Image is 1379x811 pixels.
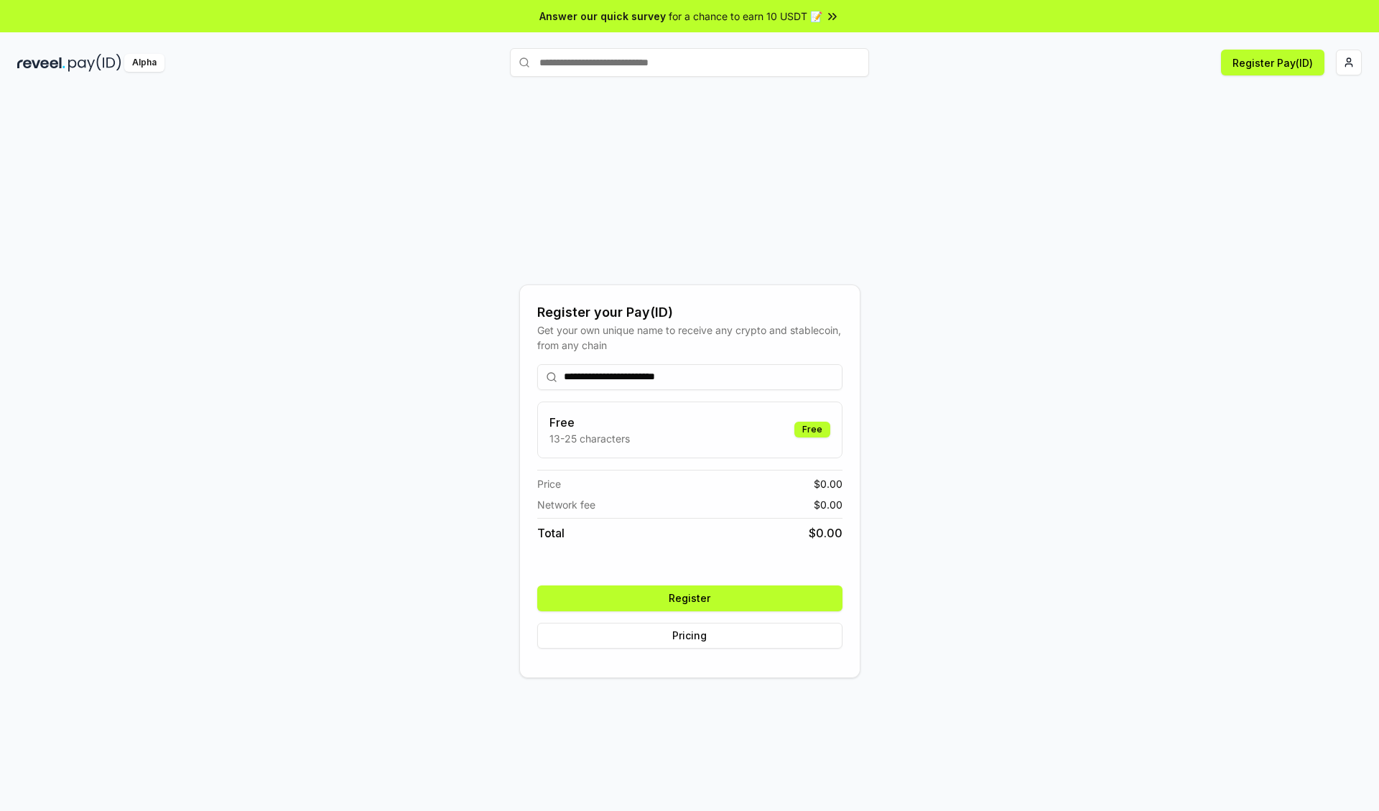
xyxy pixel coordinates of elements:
[537,476,561,491] span: Price
[17,54,65,72] img: reveel_dark
[549,414,630,431] h3: Free
[537,585,842,611] button: Register
[537,497,595,512] span: Network fee
[1221,50,1324,75] button: Register Pay(ID)
[809,524,842,542] span: $ 0.00
[124,54,164,72] div: Alpha
[537,623,842,649] button: Pricing
[549,431,630,446] p: 13-25 characters
[814,497,842,512] span: $ 0.00
[794,422,830,437] div: Free
[537,302,842,323] div: Register your Pay(ID)
[537,524,565,542] span: Total
[68,54,121,72] img: pay_id
[539,9,666,24] span: Answer our quick survey
[537,323,842,353] div: Get your own unique name to receive any crypto and stablecoin, from any chain
[669,9,822,24] span: for a chance to earn 10 USDT 📝
[814,476,842,491] span: $ 0.00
